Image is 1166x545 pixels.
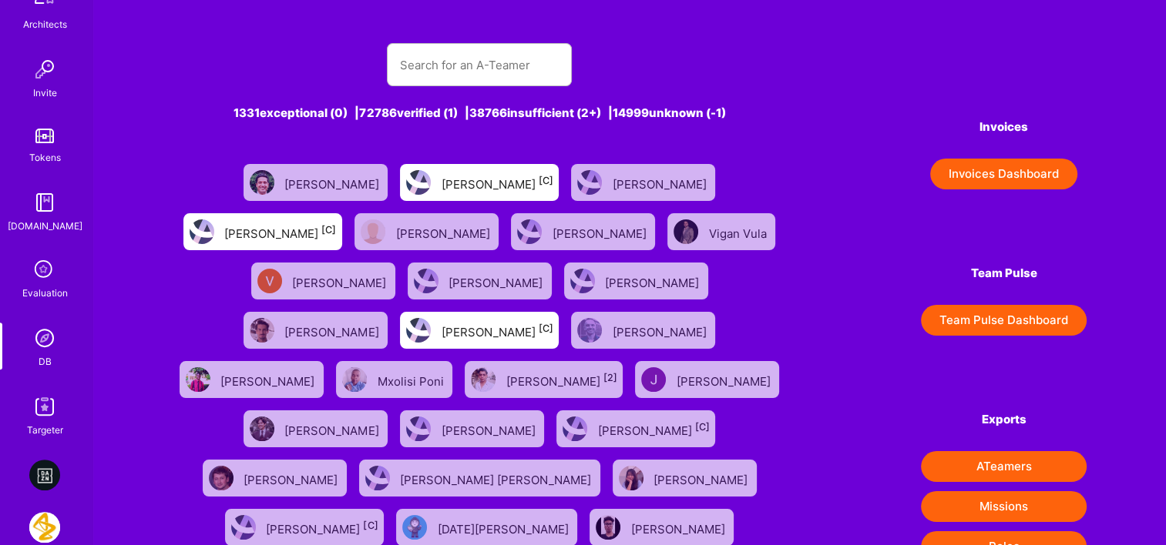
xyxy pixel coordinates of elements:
a: User Avatar[PERSON_NAME] [394,404,550,453]
img: User Avatar [406,318,431,343]
h4: Exports [921,413,1087,426]
img: User Avatar [231,515,256,540]
div: [PERSON_NAME] [441,320,553,340]
div: [PERSON_NAME] [244,468,341,488]
div: 1331 exceptional (0) | 72786 verified (1) | 38766 insufficient (2+) | 14999 unknown (-1) [173,105,787,121]
div: [PERSON_NAME] [506,369,617,390]
a: User Avatar[PERSON_NAME][2] [459,355,629,404]
a: DAZN: Video Engagement platform - developers [25,460,64,490]
div: Mxolisi Poni [377,369,446,390]
img: User Avatar [342,367,367,392]
button: Missions [921,491,1087,522]
div: [PERSON_NAME] [441,172,553,192]
button: Team Pulse Dashboard [921,305,1087,336]
sup: [C] [694,421,709,433]
img: User Avatar [209,466,234,490]
img: User Avatar [414,269,439,293]
button: Invoices Dashboard [930,159,1077,189]
input: Search for an A-Teamer [399,45,559,85]
div: [PERSON_NAME] [597,419,709,439]
div: [PERSON_NAME] [612,172,709,192]
a: AstraZeneca: Data team to build new age supply chain modules [25,512,64,543]
img: User Avatar [186,367,210,392]
div: [PERSON_NAME] [654,468,751,488]
img: User Avatar [517,219,542,244]
a: Invoices Dashboard [921,159,1087,189]
img: User Avatar [250,318,274,343]
div: [PERSON_NAME] [630,517,727,537]
div: [DOMAIN_NAME] [8,218,82,234]
button: ATeamers [921,451,1087,482]
img: User Avatar [577,318,602,343]
div: [PERSON_NAME] [284,172,381,192]
a: User Avatar[PERSON_NAME][C] [177,207,348,256]
a: User Avatar[PERSON_NAME] [237,306,394,355]
img: User Avatar [471,367,496,392]
img: User Avatar [190,219,214,244]
img: User Avatar [406,416,431,441]
img: Invite [29,54,60,85]
a: User Avatar[PERSON_NAME][C] [394,158,565,207]
div: [DATE][PERSON_NAME] [437,517,571,537]
a: User Avatar[PERSON_NAME] [565,158,721,207]
h4: Invoices [921,120,1087,134]
a: User Avatar[PERSON_NAME] [237,404,394,453]
div: [PERSON_NAME] [284,320,381,340]
sup: [C] [363,520,378,531]
div: [PERSON_NAME] [224,222,336,242]
img: User Avatar [641,367,666,392]
div: Invite [33,85,57,101]
img: User Avatar [674,219,698,244]
a: User Avatar[PERSON_NAME] [402,256,558,306]
a: User Avatar[PERSON_NAME][C] [550,404,721,453]
img: Admin Search [29,323,60,353]
div: Evaluation [22,285,68,301]
a: User Avatar[PERSON_NAME] [607,453,763,503]
i: icon SelectionTeam [30,256,59,285]
a: User AvatarVigan Vula [661,207,781,256]
a: User Avatar[PERSON_NAME] [505,207,661,256]
a: User Avatar[PERSON_NAME] [565,306,721,355]
a: User Avatar[PERSON_NAME] [173,355,330,404]
div: [PERSON_NAME] [284,419,381,439]
div: [PERSON_NAME] [395,222,492,242]
a: User Avatar[PERSON_NAME] [237,158,394,207]
h4: Team Pulse [921,266,1087,280]
img: User Avatar [250,416,274,441]
div: [PERSON_NAME] [266,517,378,537]
sup: [2] [603,372,617,383]
a: User Avatar[PERSON_NAME] [558,256,714,306]
div: [PERSON_NAME] [676,369,773,390]
a: User Avatar[PERSON_NAME] [245,256,402,306]
div: Tokens [29,149,61,166]
div: Targeter [27,422,63,438]
a: User Avatar[PERSON_NAME][C] [394,306,565,355]
img: User Avatar [596,515,620,540]
div: [PERSON_NAME] [605,271,702,291]
img: User Avatar [563,416,587,441]
img: User Avatar [577,170,602,195]
a: User Avatar[PERSON_NAME] [348,207,505,256]
img: User Avatar [361,219,385,244]
div: [PERSON_NAME] [612,320,709,340]
div: [PERSON_NAME] [220,369,318,390]
img: AstraZeneca: Data team to build new age supply chain modules [29,512,60,543]
a: User Avatar[PERSON_NAME] [197,453,353,503]
a: User AvatarMxolisi Poni [330,355,459,404]
div: [PERSON_NAME] [449,271,546,291]
div: DB [39,353,52,369]
sup: [C] [538,175,553,186]
div: [PERSON_NAME] [441,419,538,439]
div: [PERSON_NAME] [552,222,649,242]
sup: [C] [321,224,336,236]
img: User Avatar [250,170,274,195]
a: User Avatar[PERSON_NAME] [629,355,785,404]
div: [PERSON_NAME] [PERSON_NAME] [400,468,594,488]
sup: [C] [538,323,553,334]
div: Architects [23,16,67,32]
img: tokens [35,129,54,143]
img: User Avatar [406,170,431,195]
div: [PERSON_NAME] [292,271,389,291]
img: User Avatar [619,466,643,490]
